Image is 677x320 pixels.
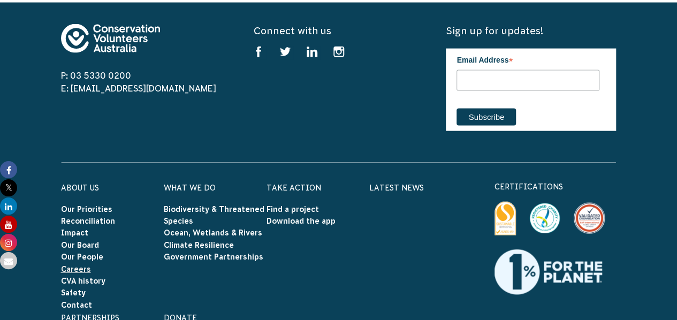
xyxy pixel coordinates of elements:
[267,184,321,192] a: Take Action
[61,205,112,214] a: Our Priorities
[61,184,99,192] a: About Us
[267,205,319,214] a: Find a project
[164,228,262,237] a: Ocean, Wetlands & Rivers
[457,109,516,126] input: Subscribe
[61,217,115,225] a: Reconciliation
[457,49,599,69] label: Email Address
[164,241,234,249] a: Climate Resilience
[61,228,88,237] a: Impact
[61,288,86,297] a: Safety
[267,217,336,225] a: Download the app
[61,83,216,93] a: E: [EMAIL_ADDRESS][DOMAIN_NAME]
[61,241,99,249] a: Our Board
[164,253,263,261] a: Government Partnerships
[495,180,617,193] p: certifications
[446,24,616,37] h5: Sign up for updates!
[61,301,92,309] a: Contact
[61,265,91,273] a: Careers
[164,205,264,225] a: Biodiversity & Threatened Species
[164,184,216,192] a: What We Do
[61,24,160,53] img: logo-footer.svg
[61,253,103,261] a: Our People
[61,277,105,285] a: CVA history
[61,71,131,80] a: P: 03 5330 0200
[369,184,424,192] a: Latest News
[253,24,423,37] h5: Connect with us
